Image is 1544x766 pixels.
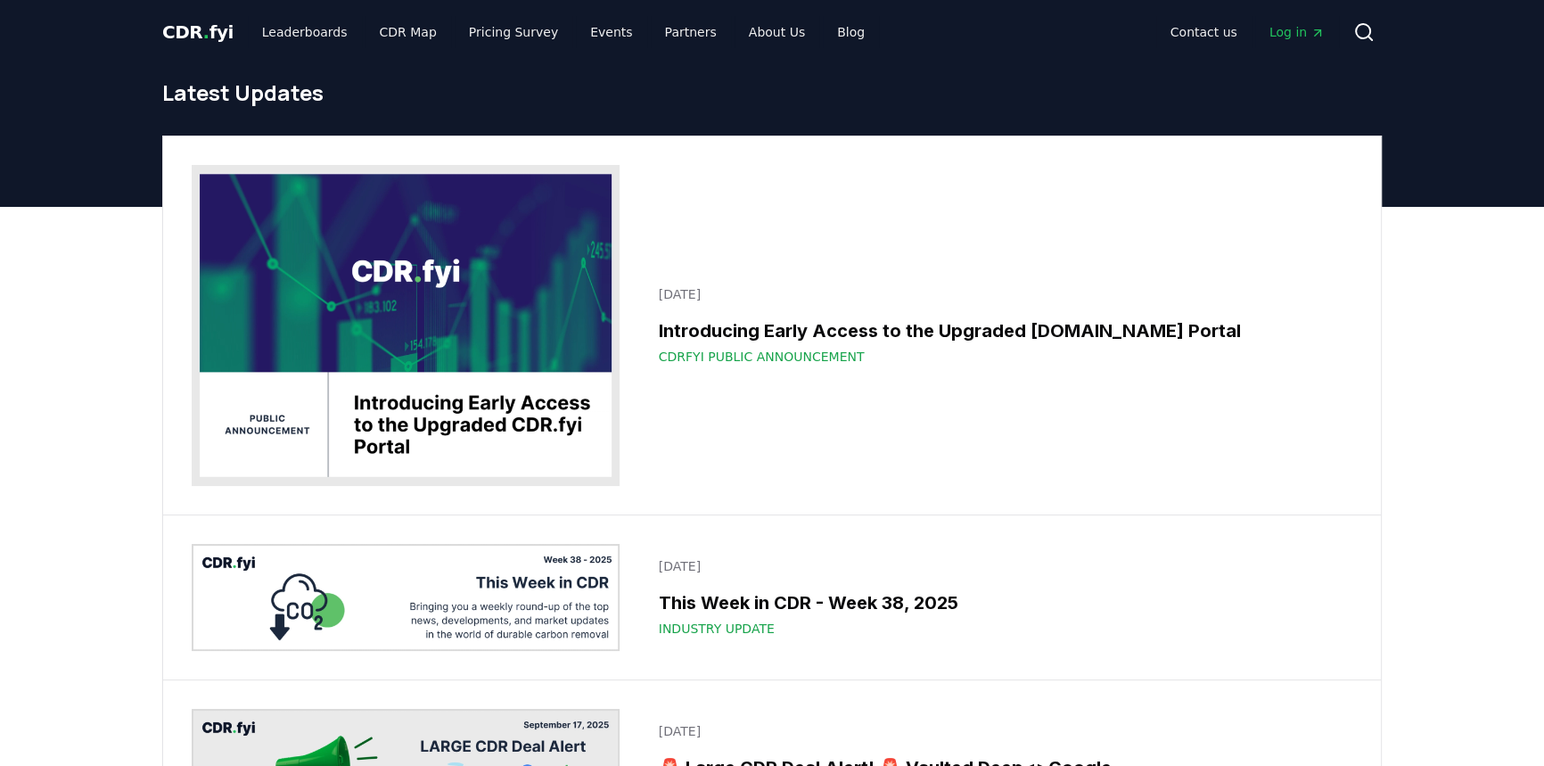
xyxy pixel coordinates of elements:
a: CDR Map [365,16,451,48]
span: Industry Update [659,620,775,638]
span: CDRfyi Public Announcement [659,348,865,366]
a: Leaderboards [248,16,362,48]
h3: Introducing Early Access to the Upgraded [DOMAIN_NAME] Portal [659,317,1342,344]
p: [DATE] [659,557,1342,575]
span: . [203,21,209,43]
p: [DATE] [659,285,1342,303]
span: CDR fyi [162,21,234,43]
span: Log in [1269,23,1325,41]
a: About Us [735,16,819,48]
a: Blog [823,16,879,48]
nav: Main [248,16,879,48]
h3: This Week in CDR - Week 38, 2025 [659,589,1342,616]
a: [DATE]Introducing Early Access to the Upgraded [DOMAIN_NAME] PortalCDRfyi Public Announcement [648,275,1352,376]
a: [DATE]This Week in CDR - Week 38, 2025Industry Update [648,547,1352,648]
a: Partners [651,16,731,48]
img: Introducing Early Access to the Upgraded CDR.fyi Portal blog post image [192,165,620,486]
p: [DATE] [659,722,1342,740]
a: Contact us [1156,16,1252,48]
a: Events [576,16,646,48]
a: Log in [1255,16,1339,48]
nav: Main [1156,16,1339,48]
a: Pricing Survey [455,16,572,48]
a: CDR.fyi [162,20,234,45]
h1: Latest Updates [162,78,1382,107]
img: This Week in CDR - Week 38, 2025 blog post image [192,544,620,651]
